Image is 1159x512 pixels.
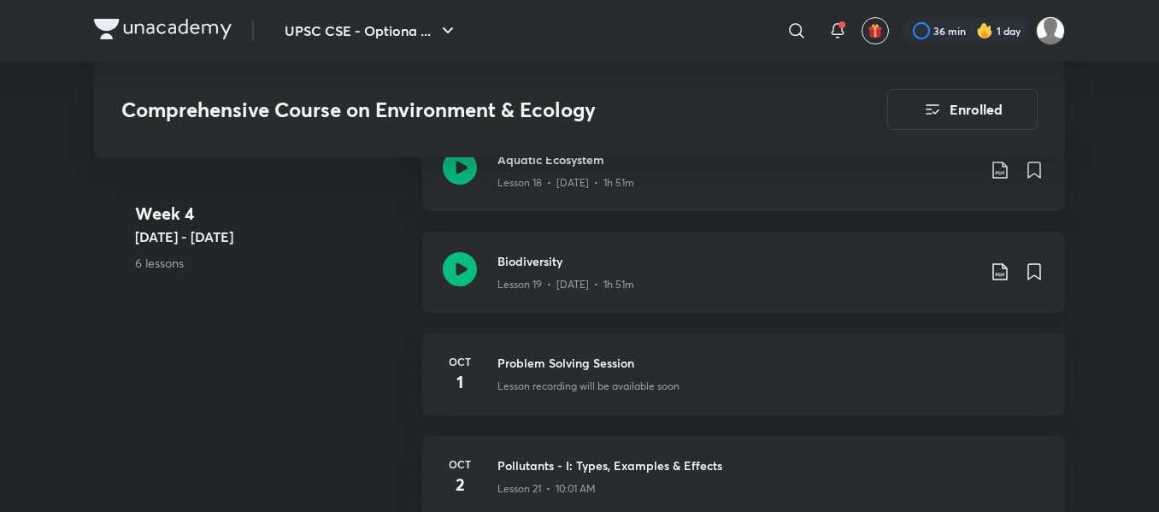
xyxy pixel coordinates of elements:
[1036,16,1065,45] img: Gayatri L
[887,89,1038,130] button: Enrolled
[422,130,1065,232] a: Aquatic EcosystemLesson 18 • [DATE] • 1h 51m
[497,252,976,270] h3: Biodiversity
[443,354,477,369] h6: Oct
[497,175,634,191] p: Lesson 18 • [DATE] • 1h 51m
[497,150,976,168] h3: Aquatic Ecosystem
[862,17,889,44] button: avatar
[497,456,1044,474] h3: Pollutants - I: Types, Examples & Effects
[497,354,1044,372] h3: Problem Solving Session
[976,22,993,39] img: streak
[443,472,477,497] h4: 2
[868,23,883,38] img: avatar
[497,379,680,394] p: Lesson recording will be available soon
[422,232,1065,333] a: BiodiversityLesson 19 • [DATE] • 1h 51m
[274,14,468,48] button: UPSC CSE - Optiona ...
[497,277,634,292] p: Lesson 19 • [DATE] • 1h 51m
[135,227,409,247] h5: [DATE] - [DATE]
[135,254,409,272] p: 6 lessons
[94,19,232,44] a: Company Logo
[121,97,791,122] h3: Comprehensive Course on Environment & Ecology
[422,333,1065,436] a: Oct1Problem Solving SessionLesson recording will be available soon
[443,456,477,472] h6: Oct
[94,19,232,39] img: Company Logo
[497,481,596,497] p: Lesson 21 • 10:01 AM
[443,369,477,395] h4: 1
[135,201,409,227] h4: Week 4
